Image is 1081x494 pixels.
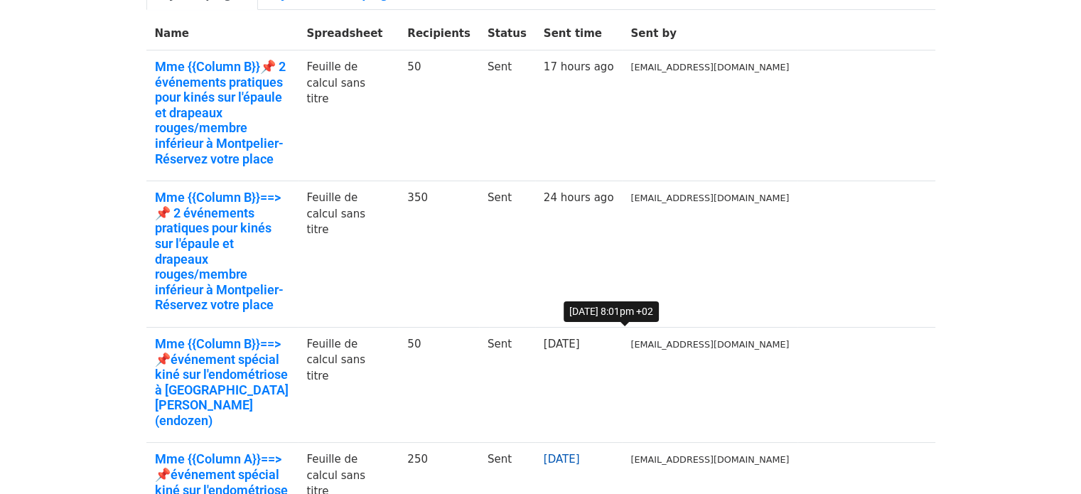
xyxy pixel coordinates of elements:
td: 50 [399,50,479,181]
div: Widget de chat [1010,426,1081,494]
a: 17 hours ago [544,60,614,73]
td: Feuille de calcul sans titre [298,181,399,328]
th: Spreadsheet [298,17,399,50]
small: [EMAIL_ADDRESS][DOMAIN_NAME] [630,193,789,203]
iframe: Chat Widget [1010,426,1081,494]
th: Name [146,17,299,50]
small: [EMAIL_ADDRESS][DOMAIN_NAME] [630,339,789,350]
a: Mme {{Column B}}==>📌événement spécial kiné sur l'endométriose à [GEOGRAPHIC_DATA][PERSON_NAME](en... [155,336,290,429]
th: Status [479,17,535,50]
td: 50 [399,327,479,443]
td: Sent [479,181,535,328]
th: Recipients [399,17,479,50]
a: Mme {{Column B}}📌 2 événements pratiques pour kinés sur l'épaule et drapeaux rouges/membre inféri... [155,59,290,166]
a: Mme {{Column B}}==>📌 2 événements pratiques pour kinés sur l'épaule et drapeaux rouges/membre inf... [155,190,290,313]
th: Sent by [622,17,797,50]
td: 350 [399,181,479,328]
td: Feuille de calcul sans titre [298,327,399,443]
small: [EMAIL_ADDRESS][DOMAIN_NAME] [630,454,789,465]
td: Feuille de calcul sans titre [298,50,399,181]
th: Sent time [535,17,623,50]
a: [DATE] [544,453,580,466]
a: [DATE] [544,338,580,350]
small: [EMAIL_ADDRESS][DOMAIN_NAME] [630,62,789,73]
td: Sent [479,327,535,443]
div: [DATE] 8:01pm +02 [564,301,659,322]
a: 24 hours ago [544,191,614,204]
td: Sent [479,50,535,181]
